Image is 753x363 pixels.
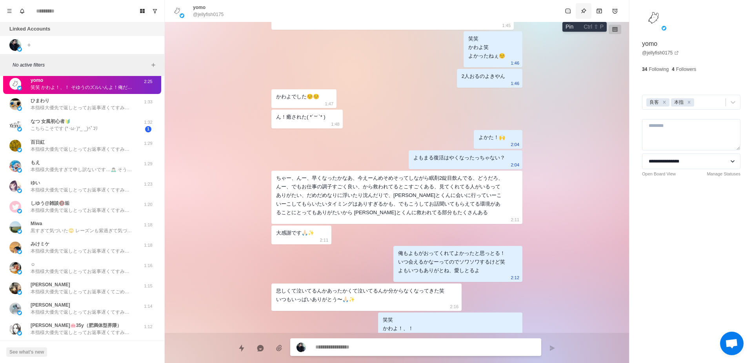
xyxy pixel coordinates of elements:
button: Archive [591,3,607,19]
p: 1:29 [138,161,158,167]
button: Send message [544,340,560,356]
p: しゆう@雑談🔞垢 [31,200,69,207]
p: 2:16 [450,302,458,311]
div: かわよでした☺️☺️ [276,92,319,101]
img: picture [662,26,666,31]
div: 大感謝です🙏🏻✨ [276,229,314,237]
img: picture [17,249,22,254]
div: よもまる復活はやくなったっちゃない？ [413,154,505,162]
img: picture [17,270,22,275]
div: チャットを開く [720,332,744,355]
button: Show unread conversations [149,5,161,17]
p: 笑笑 かわよ！、！ そゆうのズルいんよ！俺だけ会いたくなるやつやん！ [31,84,133,91]
img: picture [9,39,21,51]
div: 良客 [647,98,660,107]
button: Add account [24,40,34,50]
button: Quick replies [234,340,249,356]
p: 2:04 [511,140,519,149]
img: picture [180,13,184,18]
img: picture [9,303,21,314]
p: 本指様大優先で返しとってお返事遅くてすみません🙇🏻‍♂️ いつまでも待ってます😭 [31,268,133,275]
p: 1:46 [511,59,519,67]
button: See what's new [6,347,47,357]
p: 本指様大優先で返しとってお返事遅くてすみません🙇🏻‍♂️ 癖強な髪質…笑 お写真見る感じ似合ってそうですけどね？🤔 [31,207,133,214]
img: picture [9,262,21,274]
p: 2:12 [511,273,519,282]
p: Followers [676,66,696,73]
img: picture [296,343,306,352]
p: 百日紅 [31,139,45,146]
div: 笑笑 かわよ笑 よかったねぇ☺️ [468,34,505,60]
img: picture [9,119,21,131]
p: 2:11 [320,236,328,244]
p: ひまわり [31,97,49,104]
button: Add reminder [607,3,623,19]
div: よかた！🙌 [478,133,505,142]
p: 1:33 [138,99,158,105]
p: 本指様大優先で返しとってお返事遅くてすみません🙇🏻‍♂️ 案外そうでもないですね？🤔 特に俺の場合とかは甘やかしてくださいとか、甘やかしながら責めてとかが多いです◎ キャストによっては癖が強い方... [31,309,133,316]
span: 1 [145,126,151,132]
img: picture [17,331,22,336]
p: 1:48 [331,120,339,128]
p: 本指様大優先で返しとってお返事遅くてすみません🙇🏻‍♂️ お返事ありがとうございます！🙌 どんな癖！プレイもOKです！◎ 俺は男性だけNGになります❌ [31,146,133,153]
div: ん！癒された( *´꒳`* ) [276,113,326,121]
p: yomo [193,4,206,11]
p: [PERSON_NAME] [31,281,70,288]
img: picture [17,290,22,295]
p: 本指様大優先で返しとってお返事遅くてすみません🙇🏻‍♂️ 収拾つかんくなってまた笑ってそう笑 どんだけ[PERSON_NAME]！名古屋行きてぇけん向かう時は是非お会いしたいです！🙌 [31,247,133,255]
p: 2:25 [138,78,158,85]
p: 1:32 [138,119,158,126]
img: picture [17,229,22,234]
a: Manage Statuses [707,171,740,177]
img: picture [171,5,184,17]
button: Menu [3,5,16,17]
p: 1:47 [325,99,333,108]
img: picture [17,311,22,315]
img: picture [17,188,22,193]
div: ちゃー、んー、早くなったかなあ、今えーんめそめそってしながら眠剤2錠目飲んでる、どうだろ、んー、でもお仕事の調子すごく良い、から救われてるとこすごくある、見てくれてる人がいるってありがたい、だめ... [276,174,505,217]
img: picture [17,148,22,152]
p: [PERSON_NAME] [31,302,70,309]
img: picture [9,140,21,152]
button: Add media [271,340,287,356]
button: Pin [576,3,591,19]
p: ゆい [31,179,40,186]
button: Notifications [16,5,28,17]
p: 1:46 [511,79,519,88]
p: 1:18 [138,242,158,249]
img: picture [17,106,22,111]
img: picture [17,47,22,52]
p: もえ [31,159,40,166]
button: Add filters [149,60,158,70]
p: yomo [642,39,657,49]
img: picture [9,221,21,233]
img: picture [9,181,21,192]
div: Remove 本指 [685,98,693,107]
img: picture [9,201,21,213]
p: Miwa [31,220,42,227]
p: ☺︎ [31,261,35,268]
div: 悲しくて泣いてるんかあったかくて泣いてるんか分からなくなってきた笑 いつもいっぱいありがとう〜🙏🏻✨ [276,287,444,304]
p: 1:15 [138,283,158,289]
div: 笑笑 かわよ！、！ そゆうのズルいんよ！俺だけ会いたくなるやつやん！ [383,316,505,341]
p: 本指様大優先で返しとってお返事遅くてすみません🙇🏻‍♂️ 看取れたのよかったです😭 笑笑 快楽責めとかしたら翌日しんどそう笑 帰りの電車で寝ちゃったり、、笑 1人でもぜってぇ見ると決めとるランキ... [31,186,133,193]
img: picture [9,242,21,253]
div: 2人おるのよきやん [462,72,505,81]
button: Board View [136,5,149,17]
p: みけミケ [31,240,49,247]
p: Linked Accounts [9,25,50,33]
p: 本指様大優先すぎて申し訳ないです…🙇🏻‍♂️ そういっていただけて助かります、寛大な心に感謝を🙏 初指名お泊まりとかガンガンあります◎ 初めましてでデート▶︎移動▶︎ホテルとか◎ でも初めまして... [31,166,133,173]
p: 1:14 [138,303,158,310]
img: picture [9,78,21,90]
img: picture [9,323,21,335]
p: 1:23 [138,181,158,188]
img: picture [17,209,22,213]
div: 俺もよもがおってくれてよかったと思っとる！ いつ会えるかなーってのでソワソワするけど笑 よもいつもありがとね、愛しとるよ [398,249,505,275]
p: 2:11 [511,215,519,224]
p: なつ 女風初心者🔰 [31,118,71,125]
img: picture [17,127,22,132]
p: こちらこそです (*･ω･)*_ _)ﾍﾟｺﾘ [31,125,98,132]
p: 1:16 [138,262,158,269]
p: 1:20 [138,201,158,208]
p: 黒すぎて気づいた🙄 レーズンも紫過ぎて気づくよ🍇 [31,227,133,234]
